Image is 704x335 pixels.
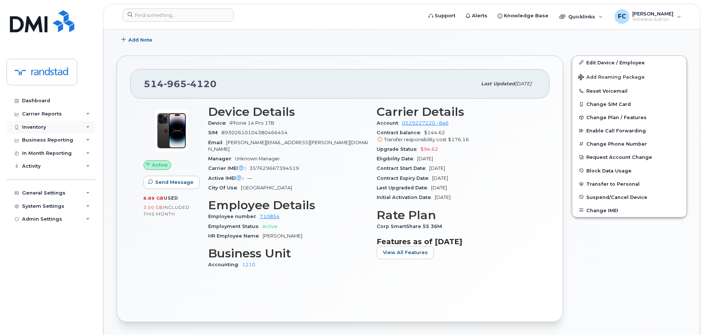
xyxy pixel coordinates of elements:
[149,109,193,153] img: image20231002-3703462-11aim6e.jpeg
[208,185,241,190] span: City Of Use
[572,204,686,217] button: Change IMEI
[572,56,686,69] a: Edit Device / Employee
[208,140,226,145] span: Email
[461,8,493,23] a: Alerts
[187,78,217,89] span: 4120
[572,84,686,97] button: Reset Voicemail
[435,12,455,19] span: Support
[262,224,277,229] span: Active
[572,97,686,111] button: Change SIM Card
[572,190,686,204] button: Suspend/Cancel Device
[208,120,230,126] span: Device
[572,124,686,137] button: Enable Call Forwarding
[420,146,438,152] span: $94.62
[247,175,252,181] span: —
[609,9,686,24] div: Felix Chacon
[155,179,193,186] span: Send Message
[572,69,686,84] button: Add Roaming Package
[143,204,190,217] span: included this month
[578,74,645,81] span: Add Roaming Package
[117,33,159,47] button: Add Note
[435,195,451,200] span: [DATE]
[128,36,152,43] span: Add Note
[377,246,434,259] button: View All Features
[377,146,420,152] span: Upgrade Status
[143,176,200,189] button: Send Message
[235,156,280,161] span: Unknown Manager
[383,249,428,256] span: View All Features
[152,161,168,168] span: Active
[377,165,429,171] span: Contract Start Date
[572,177,686,190] button: Transfer to Personal
[554,9,608,24] div: Quicklinks
[432,175,448,181] span: [DATE]
[448,137,469,142] span: $176.16
[572,150,686,164] button: Request Account Change
[377,195,435,200] span: Initial Activation Date
[618,12,626,21] span: FC
[377,209,536,222] h3: Rate Plan
[164,195,178,201] span: used
[208,224,262,229] span: Employment Status
[504,12,548,19] span: Knowledge Base
[377,185,431,190] span: Last Upgraded Date
[260,214,280,219] a: 710854
[632,11,673,17] span: [PERSON_NAME]
[431,185,447,190] span: [DATE]
[572,111,686,124] button: Change Plan / Features
[249,165,299,171] span: 357629667394519
[377,105,536,118] h3: Carrier Details
[572,164,686,177] button: Block Data Usage
[143,205,163,210] span: 3.00 GB
[208,156,235,161] span: Manager
[208,214,260,219] span: Employee number
[377,175,432,181] span: Contract Expiry Date
[632,17,673,22] span: Wireless Admin
[402,120,448,126] a: 0529227220 - Bell
[472,12,487,19] span: Alerts
[586,128,646,133] span: Enable Call Forwarding
[208,165,249,171] span: Carrier IMEI
[493,8,554,23] a: Knowledge Base
[423,8,461,23] a: Support
[377,130,536,143] span: $144.62
[377,130,424,135] span: Contract balance
[568,14,595,19] span: Quicklinks
[377,156,417,161] span: Eligibility Date
[384,137,447,142] span: Transfer responsibility cost
[208,247,368,260] h3: Business Unit
[481,81,515,86] span: Last updated
[144,78,217,89] span: 514
[241,185,292,190] span: [GEOGRAPHIC_DATA]
[515,81,531,86] span: [DATE]
[208,262,242,267] span: Accounting
[417,156,433,161] span: [DATE]
[208,199,368,212] h3: Employee Details
[221,130,288,135] span: 89302610104380466454
[572,137,686,150] button: Change Phone Number
[377,120,402,126] span: Account
[208,130,221,135] span: SIM
[586,194,647,200] span: Suspend/Cancel Device
[242,262,255,267] a: 1210
[230,120,274,126] span: iPhone 14 Pro 1TB
[377,237,536,246] h3: Features as of [DATE]
[263,233,302,239] span: [PERSON_NAME]
[429,165,445,171] span: [DATE]
[208,105,368,118] h3: Device Details
[143,196,164,201] span: 8.89 GB
[164,78,187,89] span: 965
[208,233,263,239] span: HR Employee Name
[208,140,368,152] span: [PERSON_NAME][EMAIL_ADDRESS][PERSON_NAME][DOMAIN_NAME]
[377,224,446,229] span: Corp SmartShare 55 36M
[208,175,247,181] span: Active IMEI
[122,8,234,22] input: Find something...
[586,115,647,120] span: Change Plan / Features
